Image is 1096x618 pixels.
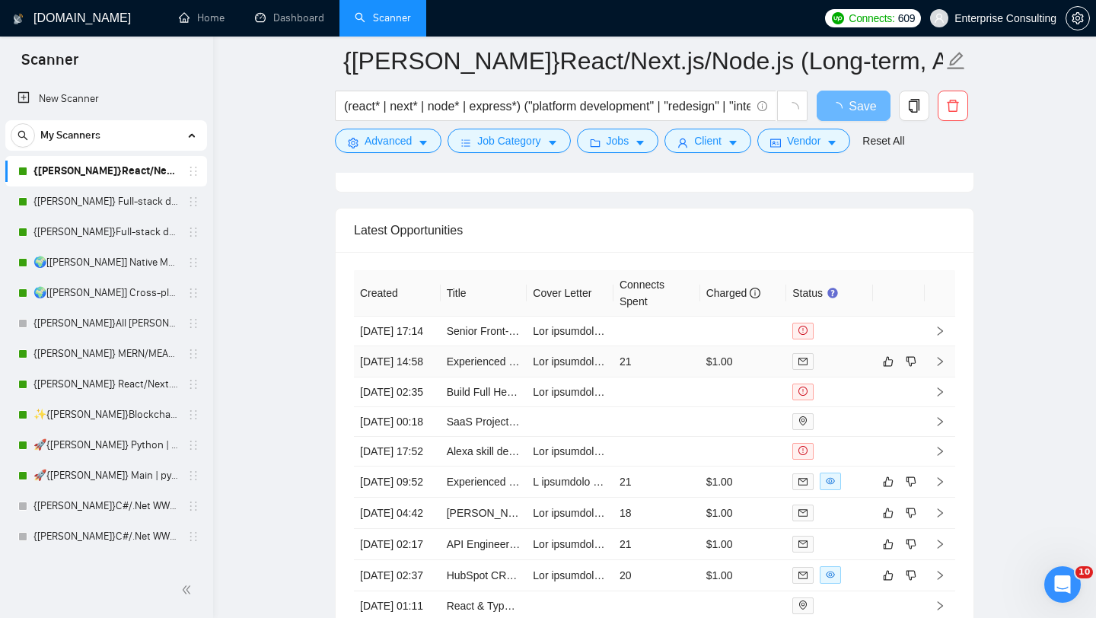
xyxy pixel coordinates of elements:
td: HubSpot CRM Integration [441,560,527,591]
button: like [879,352,897,371]
a: Build Full Hemp Delivery System (Customer App, Driver App, Admin Panel) [447,386,801,398]
span: user [677,137,688,148]
span: eye [826,570,835,579]
td: $1.00 [700,529,787,560]
span: holder [187,409,199,421]
a: setting [1066,12,1090,24]
td: [DATE] 00:18 [354,407,441,437]
span: mail [798,508,808,518]
span: dislike [906,507,916,519]
td: Senior Front-End Developer Needed for UI/UX Migration & Design System Implementation [441,317,527,346]
a: {[PERSON_NAME]}C#/.Net WW - best match (<1 month) [33,552,178,582]
span: right [935,387,945,397]
button: setting [1066,6,1090,30]
button: dislike [902,504,920,522]
td: $1.00 [700,560,787,591]
td: [DATE] 14:58 [354,346,441,377]
span: exclamation-circle [798,387,808,396]
button: dislike [902,352,920,371]
a: {[PERSON_NAME]} Full-stack devs WW - pain point [33,186,178,217]
a: 🌍[[PERSON_NAME]] Cross-platform Mobile WW [33,278,178,308]
span: holder [187,287,199,299]
span: Save [849,97,876,116]
span: right [935,446,945,457]
a: Alexa skill developer needed [447,445,582,457]
span: search [11,130,34,141]
span: Advanced [365,132,412,149]
a: searchScanner [355,11,411,24]
span: like [883,538,894,550]
td: 21 [613,346,700,377]
span: environment [798,416,808,425]
span: like [883,476,894,488]
th: Connects Spent [613,270,700,317]
span: My Scanners [40,120,100,151]
a: dashboardDashboard [255,11,324,24]
img: upwork-logo.png [832,12,844,24]
button: userClientcaret-down [664,129,751,153]
td: 21 [613,467,700,498]
a: {[PERSON_NAME]}React/Next.js/Node.js (Long-term, All Niches) [33,156,178,186]
span: holder [187,470,199,482]
td: 21 [613,529,700,560]
span: Scanner [9,49,91,81]
a: homeHome [179,11,225,24]
button: like [879,473,897,491]
li: New Scanner [5,84,207,114]
a: 🚀{[PERSON_NAME]} Main | python | django | AI (+less than 30 h) [33,460,178,491]
button: dislike [902,566,920,585]
span: holder [187,439,199,451]
button: dislike [902,473,920,491]
input: Scanner name... [343,42,943,80]
span: right [935,570,945,581]
span: dislike [906,569,916,581]
th: Created [354,270,441,317]
td: Experienced Full-Stack Developer Needed for AI Platform [441,467,527,498]
span: exclamation-circle [798,446,808,455]
span: holder [187,348,199,360]
td: 18 [613,498,700,529]
span: holder [187,500,199,512]
span: holder [187,561,199,573]
a: {[PERSON_NAME]} MERN/MEAN (Enterprise & SaaS) [33,339,178,369]
a: New Scanner [18,84,195,114]
a: Experienced Full-Stack Developer Needed for AI Platform [447,476,718,488]
td: $1.00 [700,498,787,529]
span: 10 [1075,566,1093,578]
span: caret-down [547,137,558,148]
button: delete [938,91,968,121]
a: {[PERSON_NAME]}C#/.Net WW - best match (not preferred location) [33,521,178,552]
th: Title [441,270,527,317]
span: mail [798,357,808,366]
span: right [935,326,945,336]
a: Reset All [862,132,904,149]
span: Vendor [787,132,820,149]
span: idcard [770,137,781,148]
button: like [879,504,897,522]
td: Build Full Hemp Delivery System (Customer App, Driver App, Admin Panel) [441,377,527,407]
span: like [883,507,894,519]
span: like [883,569,894,581]
span: Charged [706,287,761,299]
span: right [935,539,945,550]
span: mail [798,477,808,486]
a: ✨{[PERSON_NAME]}Blockchain WW [33,400,178,430]
span: setting [1066,12,1089,24]
td: MERN Stack Developer Needed for AI Website Enhancement - documnt.ai [441,498,527,529]
span: loading [785,102,799,116]
img: logo [13,7,24,31]
td: [DATE] 02:37 [354,560,441,591]
span: user [934,13,945,24]
span: environment [798,600,808,610]
td: [DATE] 09:52 [354,467,441,498]
th: Cover Letter [527,270,613,317]
span: Job Category [477,132,540,149]
iframe: Intercom live chat [1044,566,1081,603]
span: info-circle [750,288,760,298]
td: [DATE] 04:42 [354,498,441,529]
span: exclamation-circle [798,326,808,335]
td: [DATE] 02:35 [354,377,441,407]
span: bars [460,137,471,148]
a: React & TypeScript Developer for Headless Shopify Integration [447,600,744,612]
a: 🚀{[PERSON_NAME]} Python | Django | AI / [33,430,178,460]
